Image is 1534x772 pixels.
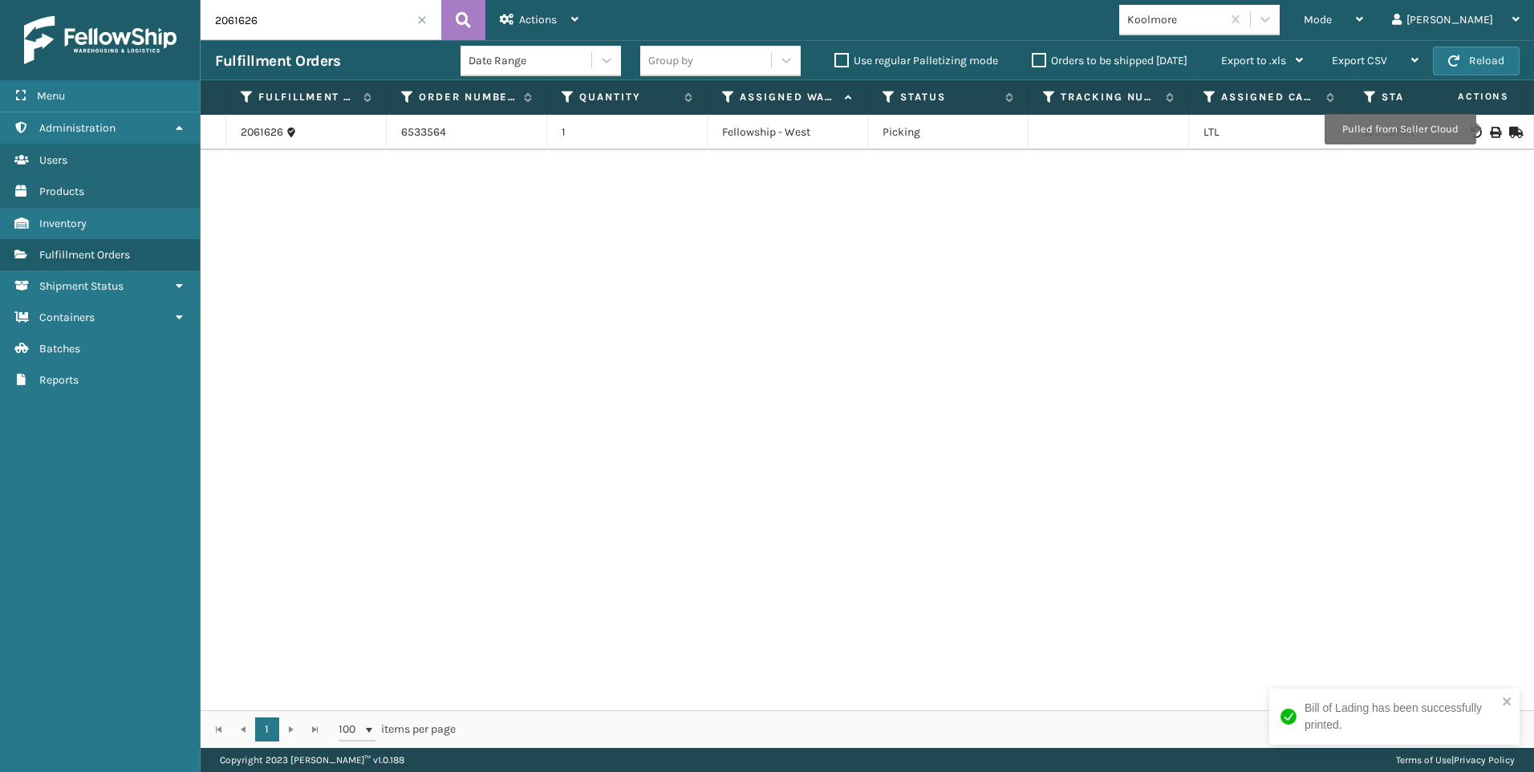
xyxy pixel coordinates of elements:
[39,279,124,293] span: Shipment Status
[39,217,87,230] span: Inventory
[37,89,65,103] span: Menu
[1502,695,1513,710] button: close
[258,90,355,104] label: Fulfillment Order Id
[39,153,67,167] span: Users
[39,185,84,198] span: Products
[708,115,868,150] td: Fellowship - West
[478,721,1516,737] div: 1 - 1 of 1 items
[255,717,279,742] a: 1
[1032,54,1187,67] label: Orders to be shipped [DATE]
[579,90,676,104] label: Quantity
[1332,54,1387,67] span: Export CSV
[1471,127,1480,138] i: Void BOL
[868,115,1029,150] td: Picking
[1433,47,1520,75] button: Reload
[1382,90,1479,104] label: State
[387,115,547,150] td: 6533564
[1305,700,1497,733] div: Bill of Lading has been successfully printed.
[519,13,557,26] span: Actions
[220,748,404,772] p: Copyright 2023 [PERSON_NAME]™ v 1.0.188
[1221,90,1318,104] label: Assigned Carrier Service
[339,717,456,742] span: items per page
[39,373,79,387] span: Reports
[215,51,340,71] h3: Fulfillment Orders
[1407,83,1519,110] span: Actions
[469,52,593,69] div: Date Range
[1490,127,1500,138] i: Print BOL
[1304,13,1332,26] span: Mode
[648,52,693,69] div: Group by
[1349,115,1510,150] td: [US_STATE]
[24,16,177,64] img: logo
[547,115,708,150] td: 1
[241,124,283,140] a: 2061626
[39,311,95,324] span: Containers
[1189,115,1349,150] td: LTL
[1127,11,1223,28] div: Koolmore
[1221,54,1286,67] span: Export to .xls
[39,342,80,356] span: Batches
[900,90,997,104] label: Status
[1509,127,1519,138] i: Mark as Shipped
[1061,90,1158,104] label: Tracking Number
[419,90,516,104] label: Order Number
[834,54,998,67] label: Use regular Palletizing mode
[39,248,130,262] span: Fulfillment Orders
[39,121,116,135] span: Administration
[740,90,837,104] label: Assigned Warehouse
[339,721,363,737] span: 100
